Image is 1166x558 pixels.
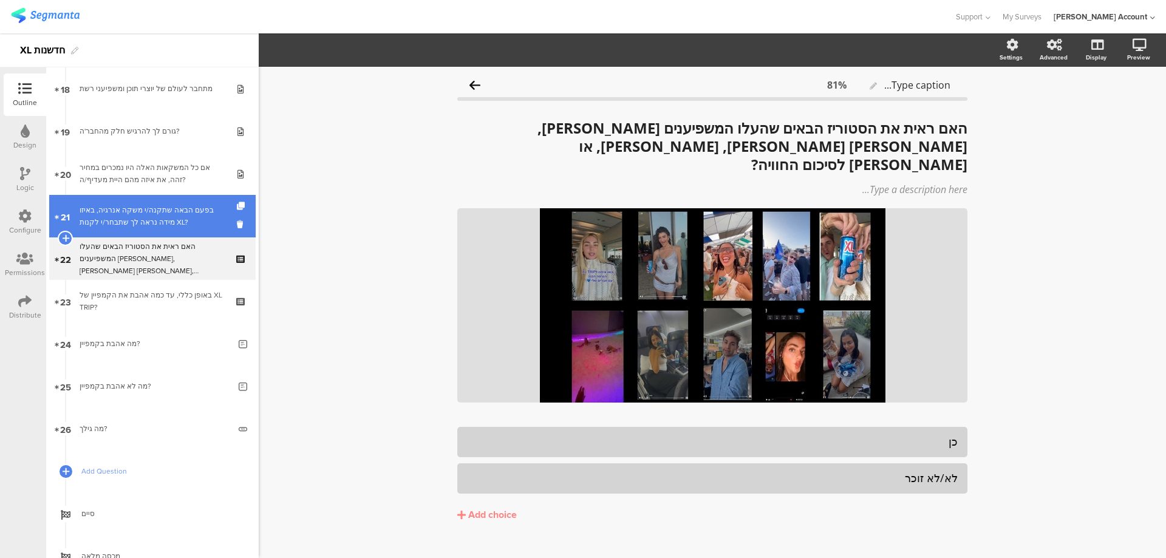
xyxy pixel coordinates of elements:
[13,140,36,151] div: Design
[16,182,34,193] div: Logic
[80,162,225,186] div: אם כל המשקאות האלה היו נמכרים במחיר זהה, את איזה מהם היית מעדיף/ה?
[80,125,225,137] div: גורם לך להרגיש חלק מהחבר'ה?
[9,225,41,236] div: Configure
[61,124,70,138] span: 19
[1054,11,1147,22] div: [PERSON_NAME] Account
[537,118,967,174] strong: האם ראית את הסטוריז הבאים שהעלו המשפיענים [PERSON_NAME], [PERSON_NAME] [PERSON_NAME], [PERSON_NAM...
[49,110,256,152] a: 19 גורם לך להרגיש חלק מהחבר'ה?
[468,509,517,522] div: Add choice
[60,294,71,308] span: 23
[237,219,247,230] i: Delete
[956,11,983,22] span: Support
[60,379,71,393] span: 25
[827,78,847,92] div: 81%
[61,209,70,223] span: 21
[1127,53,1150,62] div: Preview
[457,183,967,196] div: Type a description here...
[467,435,958,449] div: כן
[60,252,71,265] span: 22
[81,508,237,520] span: סיים
[5,267,45,278] div: Permissions
[49,67,256,110] a: 18 מתחבר לעולם של יוצרי תוכן ומשפיעני רשת
[80,204,225,228] div: בפעם הבאה שתקנה/י משקה אנרגיה, באיזו מידה נראה לך שתבחר/י לקנות XL?
[1000,53,1023,62] div: Settings
[467,471,958,485] div: לא/לא זוכר
[80,338,230,350] div: מה אהבת בקמפיין?
[49,492,256,535] a: סיים
[13,97,37,108] div: Outline
[60,422,71,435] span: 26
[884,78,950,92] span: Type caption...
[49,322,256,365] a: 24 מה אהבת בקמפיין?
[49,280,256,322] a: 23 באופן כללי, עד כמה אהבת את הקמפיין של XL TRIP?
[80,289,225,313] div: באופן כללי, עד כמה אהבת את הקמפיין של XL TRIP?
[49,365,256,407] a: 25 מה לא אהבת בקמפיין?
[237,202,247,210] i: Duplicate
[540,208,885,403] img: האם ראית את הסטוריז הבאים שהעלו המשפיענים יעל שלביה, מאיה קיי, פרידה, או תומר הכהן לסיכום החוויה?...
[49,152,256,195] a: 20 אם כל המשקאות האלה היו נמכרים במחיר זהה, את איזה מהם היית מעדיף/ה?
[80,240,225,277] div: האם ראית את הסטוריז הבאים שהעלו המשפיענים יעל שלביה, מאיה קיי, פרידה, או תומר הכהן לסיכום החוויה?
[80,380,230,392] div: מה לא אהבת בקמפיין?
[9,310,41,321] div: Distribute
[1040,53,1068,62] div: Advanced
[20,41,65,60] div: XL חדשנות
[80,423,230,435] div: מה גילך?
[49,407,256,450] a: 26 מה גילך?
[61,82,70,95] span: 18
[49,195,256,237] a: 21 בפעם הבאה שתקנה/י משקה אנרגיה, באיזו מידה נראה לך שתבחר/י לקנות XL?
[11,8,80,23] img: segmanta logo
[457,500,967,530] button: Add choice
[81,465,237,477] span: Add Question
[49,237,256,280] a: 22 האם ראית את הסטוריז הבאים שהעלו המשפיענים [PERSON_NAME], [PERSON_NAME] [PERSON_NAME], [PERSON_...
[1086,53,1106,62] div: Display
[80,83,225,95] div: מתחבר לעולם של יוצרי תוכן ומשפיעני רשת
[60,337,71,350] span: 24
[60,167,71,180] span: 20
